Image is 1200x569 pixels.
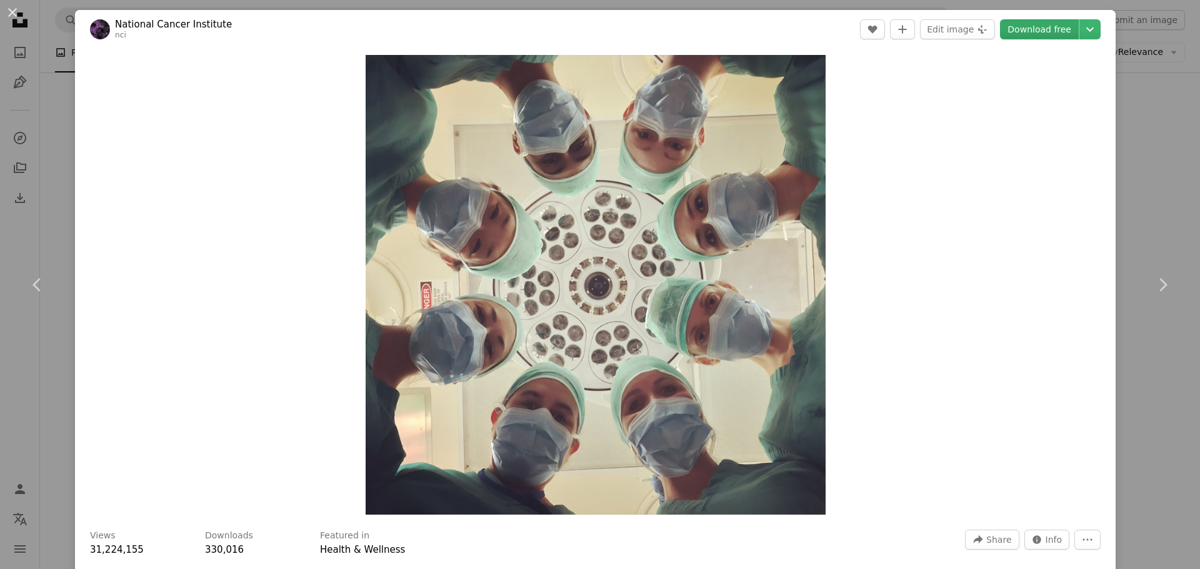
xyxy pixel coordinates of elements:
[366,55,826,515] img: people in white shirt holding clear drinking glasses
[1074,530,1101,550] button: More Actions
[1000,19,1079,39] a: Download free
[205,530,253,542] h3: Downloads
[115,18,232,31] a: National Cancer Institute
[920,19,995,39] button: Edit image
[1125,225,1200,345] a: Next
[1024,530,1070,550] button: Stats about this image
[986,530,1011,549] span: Share
[320,544,405,555] a: Health & Wellness
[860,19,885,39] button: Like
[366,55,826,515] button: Zoom in on this image
[205,544,244,555] span: 330,016
[1079,19,1101,39] button: Choose download size
[1046,530,1062,549] span: Info
[965,530,1019,550] button: Share this image
[90,19,110,39] img: Go to National Cancer Institute's profile
[890,19,915,39] button: Add to Collection
[115,31,126,39] a: nci
[90,544,144,555] span: 31,224,155
[320,530,369,542] h3: Featured in
[90,530,116,542] h3: Views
